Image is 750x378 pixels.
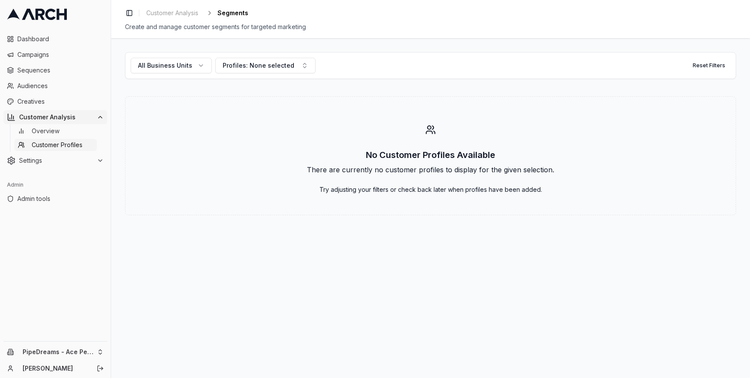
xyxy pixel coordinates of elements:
[146,9,198,17] span: Customer Analysis
[3,110,107,124] button: Customer Analysis
[125,23,736,31] div: Create and manage customer segments for targeted marketing
[19,113,93,122] span: Customer Analysis
[319,185,542,194] p: Try adjusting your filters or check back later when profiles have been added.
[217,9,248,17] span: Segments
[3,79,107,93] a: Audiences
[138,61,192,70] span: All Business Units
[14,125,97,137] a: Overview
[3,95,107,108] a: Creatives
[143,7,248,19] nav: breadcrumb
[3,192,107,206] a: Admin tools
[17,194,104,203] span: Admin tools
[131,58,212,73] button: All Business Units
[307,164,554,175] p: There are currently no customer profiles to display for the given selection.
[687,59,730,72] button: Reset Filters
[94,362,106,375] button: Log out
[3,32,107,46] a: Dashboard
[32,141,82,149] span: Customer Profiles
[19,156,93,165] span: Settings
[17,82,104,90] span: Audiences
[17,97,104,106] span: Creatives
[143,7,202,19] a: Customer Analysis
[32,127,59,135] span: Overview
[3,154,107,168] button: Settings
[3,178,107,192] div: Admin
[3,48,107,62] a: Campaigns
[14,139,97,151] a: Customer Profiles
[366,149,495,161] h3: No Customer Profiles Available
[3,63,107,77] a: Sequences
[23,348,93,356] span: PipeDreams - Ace Pelizon Plumbing
[17,66,104,75] span: Sequences
[223,61,294,70] div: Profiles: None selected
[17,35,104,43] span: Dashboard
[23,364,87,373] a: [PERSON_NAME]
[17,50,104,59] span: Campaigns
[3,345,107,359] button: PipeDreams - Ace Pelizon Plumbing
